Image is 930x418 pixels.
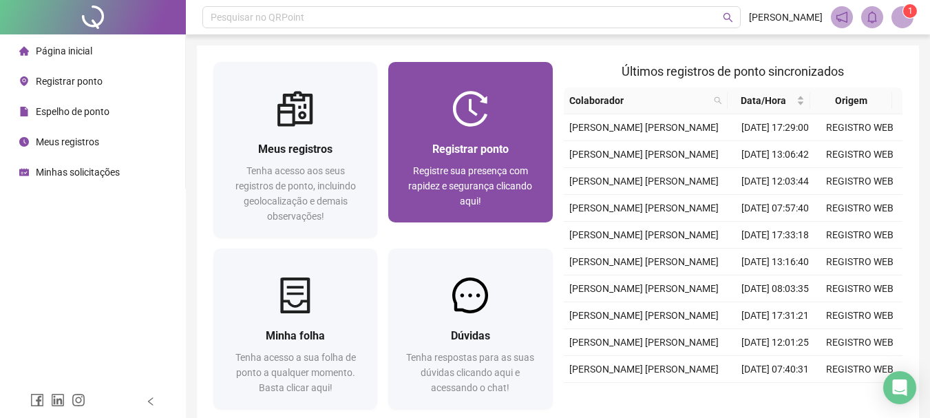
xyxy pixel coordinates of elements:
td: REGISTRO WEB [818,329,902,356]
span: [PERSON_NAME] [PERSON_NAME] [569,337,719,348]
th: Data/Hora [728,87,810,114]
span: Página inicial [36,45,92,56]
img: 86159 [892,7,913,28]
span: Meus registros [36,136,99,147]
td: [DATE] 07:40:31 [733,356,818,383]
span: [PERSON_NAME] [PERSON_NAME] [569,364,719,375]
span: [PERSON_NAME] [PERSON_NAME] [569,122,719,133]
td: REGISTRO WEB [818,302,902,329]
span: Minha folha [266,329,325,342]
span: Colaborador [569,93,709,108]
a: Meus registrosTenha acesso aos seus registros de ponto, incluindo geolocalização e demais observa... [213,62,377,238]
span: Registrar ponto [36,76,103,87]
span: [PERSON_NAME] [PERSON_NAME] [569,310,719,321]
td: REGISTRO WEB [818,195,902,222]
span: 1 [908,6,913,16]
span: [PERSON_NAME] [PERSON_NAME] [569,229,719,240]
span: environment [19,76,29,86]
span: Dúvidas [451,329,490,342]
td: REGISTRO WEB [818,275,902,302]
span: Tenha acesso aos seus registros de ponto, incluindo geolocalização e demais observações! [235,165,356,222]
td: REGISTRO WEB [818,168,902,195]
td: [DATE] 13:06:42 [733,141,818,168]
span: [PERSON_NAME] [PERSON_NAME] [569,202,719,213]
td: REGISTRO WEB [818,249,902,275]
span: search [723,12,733,23]
span: bell [866,11,878,23]
span: [PERSON_NAME] [PERSON_NAME] [569,283,719,294]
span: [PERSON_NAME] [749,10,823,25]
span: Registre sua presença com rapidez e segurança clicando aqui! [408,165,532,207]
span: left [146,397,156,406]
span: linkedin [51,393,65,407]
th: Origem [810,87,892,114]
div: Open Intercom Messenger [883,371,916,404]
span: notification [836,11,848,23]
span: instagram [72,393,85,407]
td: [DATE] 12:01:25 [733,329,818,356]
td: REGISTRO WEB [818,383,902,410]
span: clock-circle [19,137,29,147]
span: Meus registros [258,143,332,156]
span: Espelho de ponto [36,106,109,117]
span: search [711,90,725,111]
td: [DATE] 17:32:18 [733,383,818,410]
span: Registrar ponto [432,143,509,156]
span: search [714,96,722,105]
span: facebook [30,393,44,407]
td: [DATE] 13:16:40 [733,249,818,275]
sup: Atualize o seu contato no menu Meus Dados [903,4,917,18]
span: Tenha acesso a sua folha de ponto a qualquer momento. Basta clicar aqui! [235,352,356,393]
span: file [19,107,29,116]
span: [PERSON_NAME] [PERSON_NAME] [569,176,719,187]
td: REGISTRO WEB [818,141,902,168]
td: [DATE] 17:33:18 [733,222,818,249]
span: home [19,46,29,56]
a: Registrar pontoRegistre sua presença com rapidez e segurança clicando aqui! [388,62,552,222]
td: REGISTRO WEB [818,356,902,383]
span: Últimos registros de ponto sincronizados [622,64,844,79]
span: Minhas solicitações [36,167,120,178]
td: [DATE] 17:29:00 [733,114,818,141]
td: [DATE] 12:03:44 [733,168,818,195]
a: DúvidasTenha respostas para as suas dúvidas clicando aqui e acessando o chat! [388,249,552,409]
span: [PERSON_NAME] [PERSON_NAME] [569,256,719,267]
span: [PERSON_NAME] [PERSON_NAME] [569,149,719,160]
span: Tenha respostas para as suas dúvidas clicando aqui e acessando o chat! [406,352,534,393]
span: Data/Hora [733,93,793,108]
td: REGISTRO WEB [818,114,902,141]
td: [DATE] 17:31:21 [733,302,818,329]
td: [DATE] 08:03:35 [733,275,818,302]
td: REGISTRO WEB [818,222,902,249]
span: schedule [19,167,29,177]
td: [DATE] 07:57:40 [733,195,818,222]
a: Minha folhaTenha acesso a sua folha de ponto a qualquer momento. Basta clicar aqui! [213,249,377,409]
